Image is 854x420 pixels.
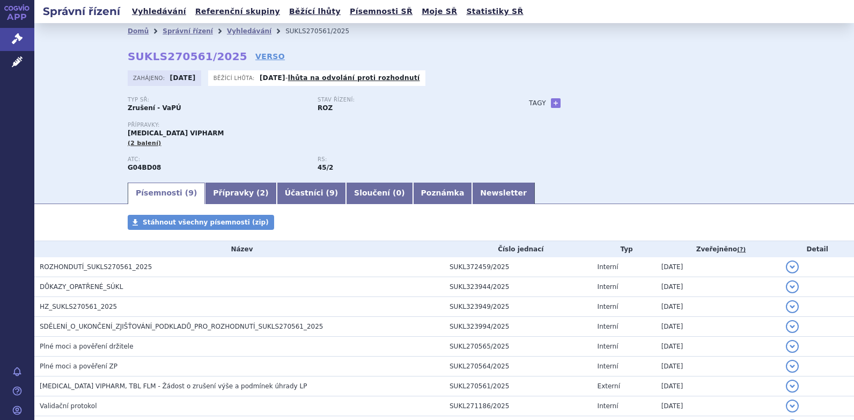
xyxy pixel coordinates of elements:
[737,246,746,254] abbr: (?)
[786,380,799,393] button: detail
[786,400,799,412] button: detail
[444,396,592,416] td: SUKL271186/2025
[598,363,619,370] span: Interní
[205,183,276,204] a: Přípravky (2)
[592,241,656,257] th: Typ
[656,357,781,376] td: [DATE]
[260,74,285,82] strong: [DATE]
[260,189,266,197] span: 2
[472,183,535,204] a: Newsletter
[598,303,619,310] span: Interní
[598,343,619,350] span: Interní
[128,97,307,103] p: Typ SŘ:
[598,323,619,330] span: Interní
[656,277,781,297] td: [DATE]
[40,363,117,370] span: Plné moci a pověření ZP
[598,382,620,390] span: Externí
[227,27,271,35] a: Vyhledávání
[656,396,781,416] td: [DATE]
[40,382,307,390] span: SOLIFENACIN VIPHARM, TBL FLM - Žádost o zrušení výše a podmínek úhrady LP
[444,257,592,277] td: SUKL372459/2025
[128,215,274,230] a: Stáhnout všechny písemnosti (zip)
[40,402,97,410] span: Validační protokol
[128,27,149,35] a: Domů
[444,357,592,376] td: SUKL270564/2025
[656,317,781,337] td: [DATE]
[129,4,189,19] a: Vyhledávání
[40,303,117,310] span: HZ_SUKLS270561_2025
[786,300,799,313] button: detail
[128,156,307,163] p: ATC:
[444,241,592,257] th: Číslo jednací
[128,183,205,204] a: Písemnosti (9)
[786,340,799,353] button: detail
[444,317,592,337] td: SUKL323994/2025
[286,4,344,19] a: Běžící lhůty
[170,74,196,82] strong: [DATE]
[318,104,333,112] strong: ROZ
[444,376,592,396] td: SUKL270561/2025
[255,51,285,62] a: VERSO
[143,219,269,226] span: Stáhnout všechny písemnosti (zip)
[329,189,335,197] span: 9
[318,156,497,163] p: RS:
[444,337,592,357] td: SUKL270565/2025
[40,343,134,350] span: Plné moci a pověření držitele
[346,183,413,204] a: Sloučení (0)
[318,97,497,103] p: Stav řízení:
[413,183,473,204] a: Poznámka
[347,4,416,19] a: Písemnosti SŘ
[40,263,152,271] span: ROZHONDUTÍ_SUKLS270561_2025
[192,4,283,19] a: Referenční skupiny
[786,260,799,273] button: detail
[656,257,781,277] td: [DATE]
[598,283,619,291] span: Interní
[260,74,420,82] p: -
[463,4,526,19] a: Statistiky SŘ
[128,50,247,63] strong: SUKLS270561/2025
[786,320,799,333] button: detail
[133,74,167,82] span: Zahájeno:
[786,280,799,293] button: detail
[656,241,781,257] th: Zveřejněno
[598,263,619,271] span: Interní
[34,4,129,19] h2: Správní řízení
[128,129,224,137] span: [MEDICAL_DATA] VIPHARM
[34,241,444,257] th: Název
[396,189,401,197] span: 0
[551,98,561,108] a: +
[128,164,161,171] strong: SOLIFENACIN
[277,183,346,204] a: Účastníci (9)
[213,74,257,82] span: Běžící lhůta:
[656,297,781,317] td: [DATE]
[188,189,194,197] span: 9
[288,74,420,82] a: lhůta na odvolání proti rozhodnutí
[444,297,592,317] td: SUKL323949/2025
[128,122,507,128] p: Přípravky:
[598,402,619,410] span: Interní
[40,283,123,291] span: DŮKAZY_OPATŘENÉ_SÚKL
[418,4,460,19] a: Moje SŘ
[529,97,546,110] h3: Tagy
[318,164,333,171] strong: močová spasmolytika, retardované formy, p.o.
[40,323,323,330] span: SDĚLENÍ_O_UKONČENÍ_ZJIŠŤOVÁNÍ_PODKLADŮ_PRO_ROZHODNUTÍ_SUKLS270561_2025
[781,241,854,257] th: Detail
[786,360,799,373] button: detail
[128,140,161,147] span: (2 balení)
[128,104,181,112] strong: Zrušení - VaPÚ
[163,27,213,35] a: Správní řízení
[656,337,781,357] td: [DATE]
[285,23,363,39] li: SUKLS270561/2025
[444,277,592,297] td: SUKL323944/2025
[656,376,781,396] td: [DATE]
